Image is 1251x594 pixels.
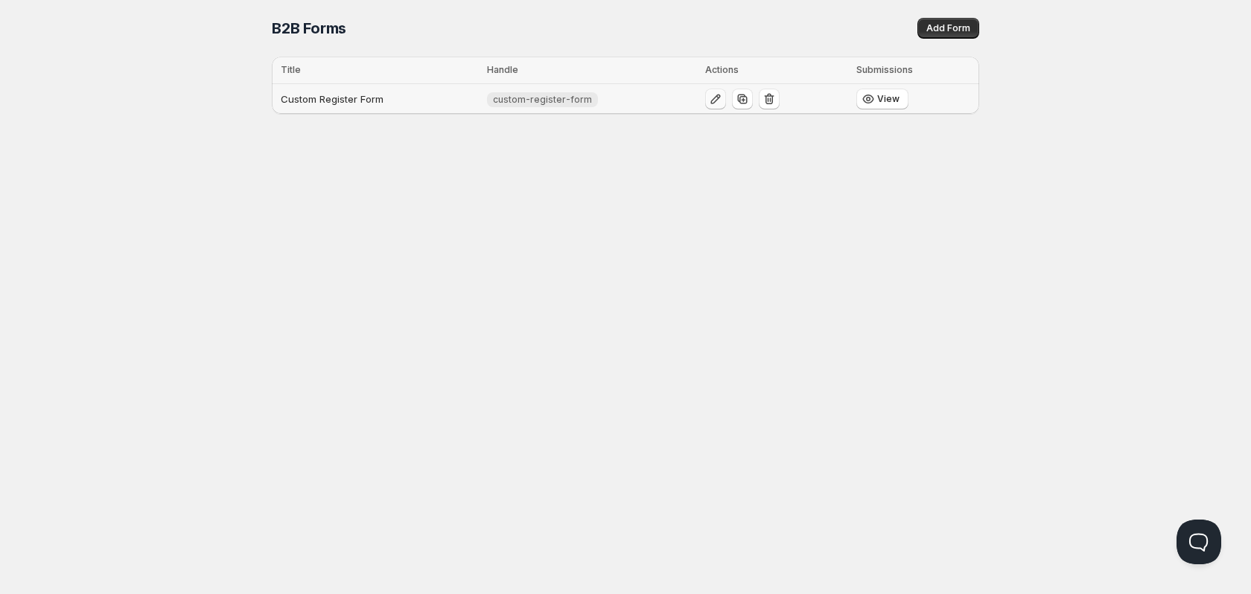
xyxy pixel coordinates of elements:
span: Title [281,64,301,75]
span: Handle [487,64,518,75]
iframe: Help Scout Beacon - Open [1177,520,1221,564]
span: View [877,93,900,105]
td: Custom Register Form [272,84,483,115]
button: Add Form [917,18,979,39]
span: Add Form [926,22,970,34]
span: Submissions [856,64,913,75]
span: B2B Forms [272,19,346,37]
span: custom-register-form [493,94,592,106]
span: Actions [705,64,739,75]
button: View [856,89,908,109]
